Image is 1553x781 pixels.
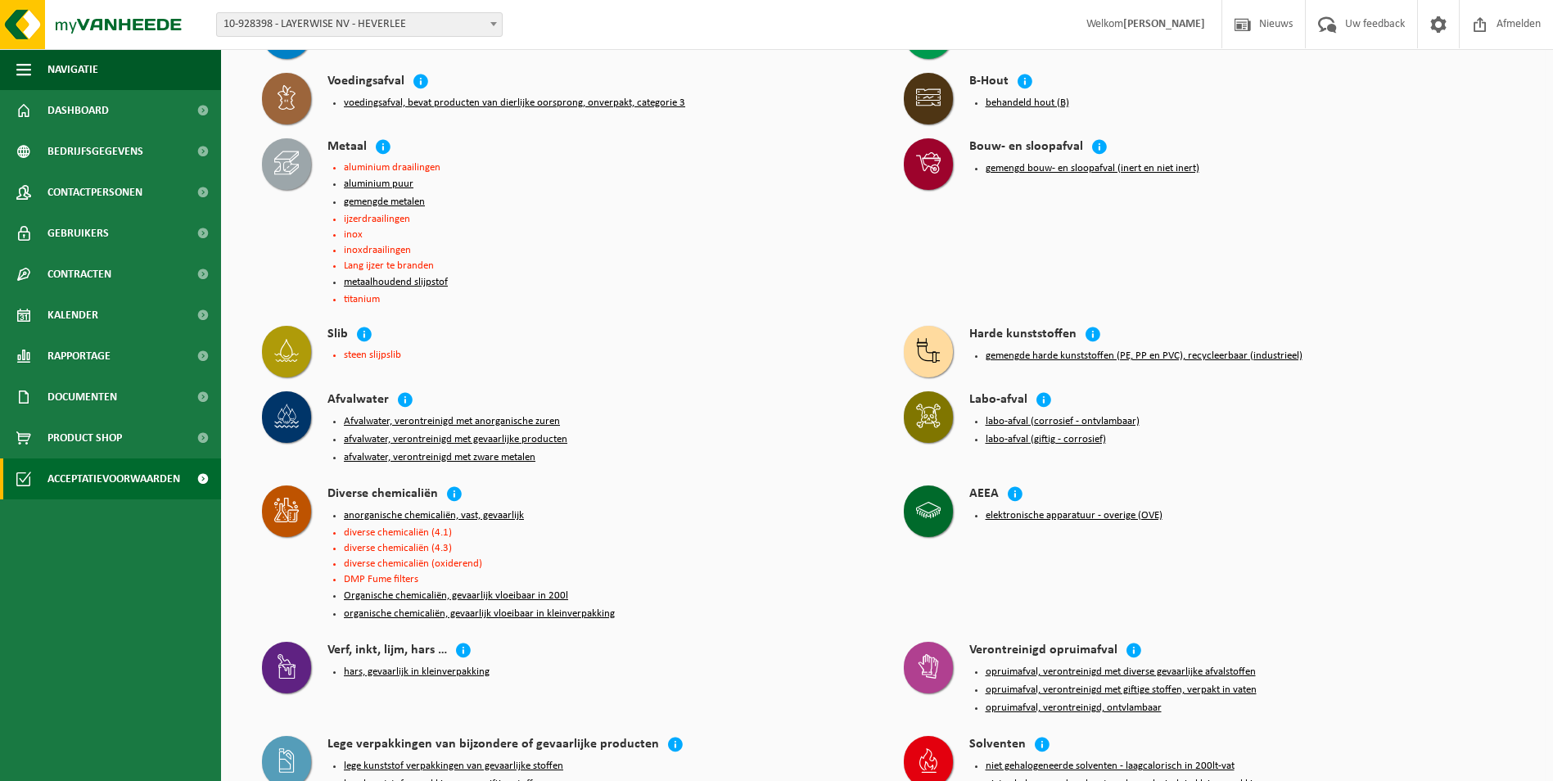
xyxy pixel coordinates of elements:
[1123,18,1205,30] strong: [PERSON_NAME]
[47,172,142,213] span: Contactpersonen
[344,245,871,255] li: inoxdraailingen
[344,589,568,603] button: Organische chemicaliën, gevaarlijk vloeibaar in 200l
[344,558,871,569] li: diverse chemicaliën (oxiderend)
[344,509,524,522] button: anorganische chemicaliën, vast, gevaarlijk
[344,276,448,289] button: metaalhoudend slijpstof
[344,350,871,360] li: steen slijpslib
[344,229,871,240] li: inox
[327,642,447,661] h4: Verf, inkt, lijm, hars …
[344,527,871,538] li: diverse chemicaliën (4.1)
[969,642,1117,661] h4: Verontreinigd opruimafval
[986,702,1162,715] button: opruimafval, verontreinigd, ontvlambaar
[986,433,1106,446] button: labo-afval (giftig - corrosief)
[327,73,404,92] h4: Voedingsafval
[327,485,438,504] h4: Diverse chemicaliën
[969,138,1083,157] h4: Bouw- en sloopafval
[344,666,490,679] button: hars, gevaarlijk in kleinverpakking
[216,12,503,37] span: 10-928398 - LAYERWISE NV - HEVERLEE
[344,760,563,773] button: lege kunststof verpakkingen van gevaarlijke stoffen
[969,73,1009,92] h4: B-Hout
[344,260,871,271] li: Lang ijzer te branden
[986,415,1140,428] button: labo-afval (corrosief - ontvlambaar)
[344,97,685,110] button: voedingsafval, bevat producten van dierlijke oorsprong, onverpakt, categorie 3
[47,418,122,458] span: Product Shop
[344,162,871,173] li: aluminium draailingen
[986,509,1162,522] button: elektronische apparatuur - overige (OVE)
[969,485,999,504] h4: AEEA
[47,90,109,131] span: Dashboard
[47,336,111,377] span: Rapportage
[986,684,1257,697] button: opruimafval, verontreinigd met giftige stoffen, verpakt in vaten
[986,97,1069,110] button: behandeld hout (B)
[327,391,389,410] h4: Afvalwater
[47,131,143,172] span: Bedrijfsgegevens
[47,49,98,90] span: Navigatie
[47,377,117,418] span: Documenten
[47,254,111,295] span: Contracten
[344,574,871,585] li: DMP Fume filters
[217,13,502,36] span: 10-928398 - LAYERWISE NV - HEVERLEE
[986,162,1199,175] button: gemengd bouw- en sloopafval (inert en niet inert)
[344,415,560,428] button: Afvalwater, verontreinigd met anorganische zuren
[327,138,367,157] h4: Metaal
[344,543,871,553] li: diverse chemicaliën (4.3)
[344,607,615,621] button: organische chemicaliën, gevaarlijk vloeibaar in kleinverpakking
[344,451,535,464] button: afvalwater, verontreinigd met zware metalen
[47,213,109,254] span: Gebruikers
[986,760,1235,773] button: niet gehalogeneerde solventen - laagcalorisch in 200lt-vat
[327,326,348,345] h4: Slib
[344,214,871,224] li: ijzerdraailingen
[344,294,871,305] li: titanium
[344,178,413,191] button: aluminium puur
[344,433,567,446] button: afvalwater, verontreinigd met gevaarlijke producten
[969,326,1077,345] h4: Harde kunststoffen
[47,295,98,336] span: Kalender
[327,736,659,755] h4: Lege verpakkingen van bijzondere of gevaarlijke producten
[969,391,1027,410] h4: Labo-afval
[969,736,1026,755] h4: Solventen
[986,666,1256,679] button: opruimafval, verontreinigd met diverse gevaarlijke afvalstoffen
[47,458,180,499] span: Acceptatievoorwaarden
[344,196,425,209] button: gemengde metalen
[986,350,1302,363] button: gemengde harde kunststoffen (PE, PP en PVC), recycleerbaar (industrieel)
